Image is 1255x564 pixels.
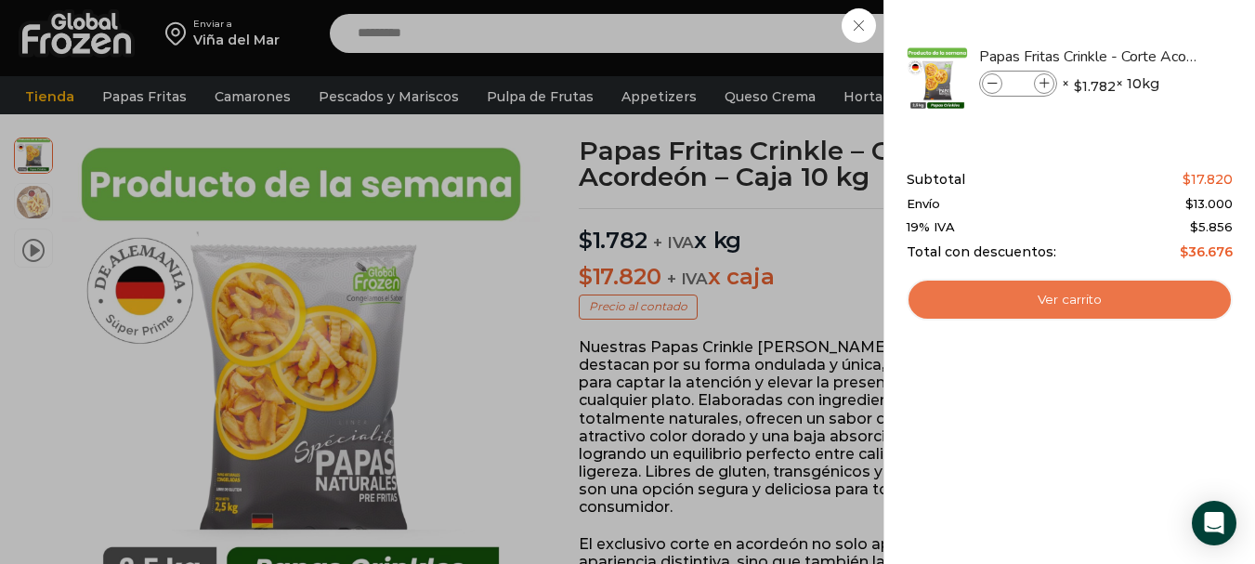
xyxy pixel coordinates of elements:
[1062,71,1159,97] span: × × 10kg
[1192,501,1236,545] div: Open Intercom Messenger
[907,172,965,188] span: Subtotal
[979,46,1200,67] a: Papas Fritas Crinkle - Corte Acordeón - Caja 10 kg
[1074,77,1116,96] bdi: 1.782
[907,279,1233,321] a: Ver carrito
[1183,171,1233,188] bdi: 17.820
[1180,243,1233,260] bdi: 36.676
[1190,219,1233,234] span: 5.856
[1004,73,1032,94] input: Product quantity
[907,244,1056,260] span: Total con descuentos:
[1190,219,1198,234] span: $
[1185,196,1194,211] span: $
[1183,171,1191,188] span: $
[1180,243,1188,260] span: $
[907,197,940,212] span: Envío
[907,220,955,235] span: 19% IVA
[1074,77,1082,96] span: $
[1185,196,1233,211] bdi: 13.000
